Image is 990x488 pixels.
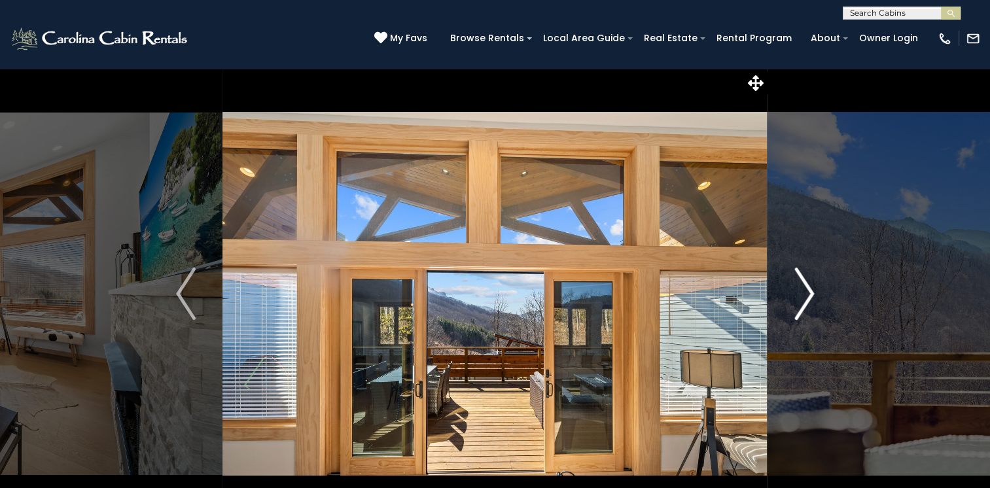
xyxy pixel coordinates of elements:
[176,268,196,320] img: arrow
[374,31,431,46] a: My Favs
[938,31,952,46] img: phone-regular-white.png
[444,28,531,48] a: Browse Rentals
[966,31,980,46] img: mail-regular-white.png
[853,28,925,48] a: Owner Login
[637,28,704,48] a: Real Estate
[10,26,191,52] img: White-1-2.png
[804,28,847,48] a: About
[794,268,814,320] img: arrow
[390,31,427,45] span: My Favs
[710,28,798,48] a: Rental Program
[537,28,631,48] a: Local Area Guide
